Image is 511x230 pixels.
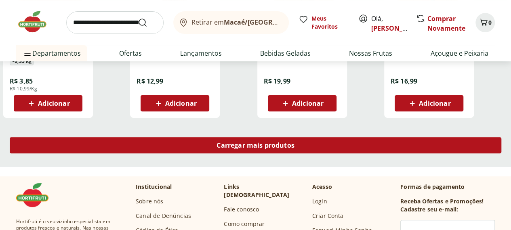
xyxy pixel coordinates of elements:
[371,14,407,33] span: Olá,
[488,19,492,26] span: 0
[38,100,69,107] span: Adicionar
[299,15,349,31] a: Meus Favoritos
[224,183,305,199] p: Links [DEMOGRAPHIC_DATA]
[431,48,488,58] a: Açougue e Peixaria
[173,11,289,34] button: Retirar emMacaé/[GEOGRAPHIC_DATA]
[475,13,495,32] button: Carrinho
[217,142,294,148] span: Carregar mais produtos
[349,48,392,58] a: Nossas Frutas
[260,48,311,58] a: Bebidas Geladas
[180,48,221,58] a: Lançamentos
[312,212,344,220] a: Criar Conta
[136,183,172,191] p: Institucional
[141,95,209,111] button: Adicionar
[264,77,290,86] span: R$ 19,99
[138,18,157,27] button: Submit Search
[371,24,424,33] a: [PERSON_NAME]
[10,137,501,157] a: Carregar mais produtos
[419,100,450,107] span: Adicionar
[400,183,495,191] p: Formas de pagamento
[136,212,191,220] a: Canal de Denúncias
[311,15,349,31] span: Meus Favoritos
[224,220,265,228] a: Como comprar
[400,197,484,205] h3: Receba Ofertas e Promoções!
[16,183,57,207] img: Hortifruti
[14,95,82,111] button: Adicionar
[292,100,324,107] span: Adicionar
[136,197,163,205] a: Sobre nós
[137,77,163,86] span: R$ 12,99
[191,19,281,26] span: Retirar em
[224,205,259,213] a: Fale conosco
[23,44,32,63] button: Menu
[16,10,57,34] img: Hortifruti
[10,86,37,92] span: R$ 10,99/Kg
[391,77,417,86] span: R$ 16,99
[10,57,34,65] span: ~ 0,35 kg
[224,18,314,27] b: Macaé/[GEOGRAPHIC_DATA]
[23,44,81,63] span: Departamentos
[427,14,465,33] a: Comprar Novamente
[165,100,197,107] span: Adicionar
[66,11,164,34] input: search
[10,77,33,86] span: R$ 3,85
[119,48,142,58] a: Ofertas
[312,197,327,205] a: Login
[400,205,458,213] h3: Cadastre seu e-mail:
[312,183,332,191] p: Acesso
[395,95,463,111] button: Adicionar
[268,95,336,111] button: Adicionar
